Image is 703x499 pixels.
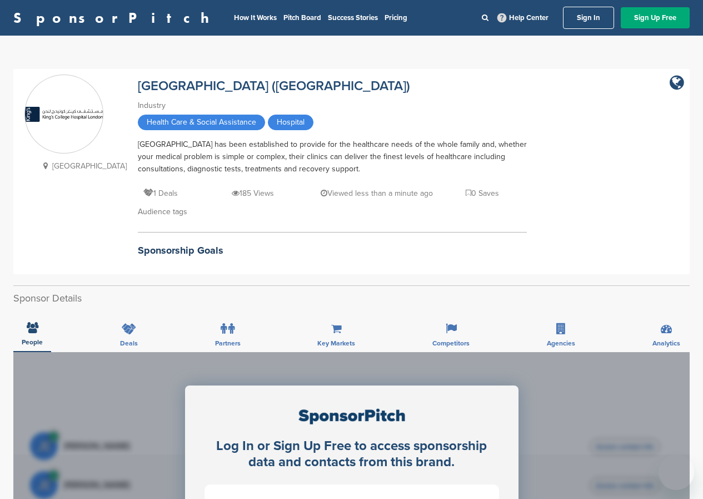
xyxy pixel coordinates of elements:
[138,206,527,218] div: Audience tags
[13,11,216,25] a: SponsorPitch
[38,159,127,173] p: [GEOGRAPHIC_DATA]
[659,454,694,490] iframe: Button to launch messaging window
[138,139,527,175] div: [GEOGRAPHIC_DATA] has been established to provide for the healthcare needs of the whole family an...
[432,340,470,347] span: Competitors
[670,75,684,91] a: company link
[328,13,378,22] a: Success Stories
[138,78,410,94] a: [GEOGRAPHIC_DATA] ([GEOGRAPHIC_DATA])
[652,340,680,347] span: Analytics
[232,186,274,200] p: 185 Views
[120,340,138,347] span: Deals
[466,186,499,200] p: 0 Saves
[385,13,407,22] a: Pricing
[215,340,241,347] span: Partners
[143,186,178,200] p: 1 Deals
[495,11,551,24] a: Help Center
[25,107,103,121] img: Sponsorpitch & King's College Hospital London (Dubai)
[138,115,265,130] span: Health Care & Social Assistance
[563,7,614,29] a: Sign In
[268,115,313,130] span: Hospital
[138,100,527,112] div: Industry
[234,13,277,22] a: How It Works
[13,291,690,306] h2: Sponsor Details
[317,340,355,347] span: Key Markets
[283,13,321,22] a: Pitch Board
[321,186,433,200] p: Viewed less than a minute ago
[205,438,499,471] div: Log In or Sign Up Free to access sponsorship data and contacts from this brand.
[621,7,690,28] a: Sign Up Free
[138,243,527,258] h2: Sponsorship Goals
[547,340,575,347] span: Agencies
[22,339,43,345] span: People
